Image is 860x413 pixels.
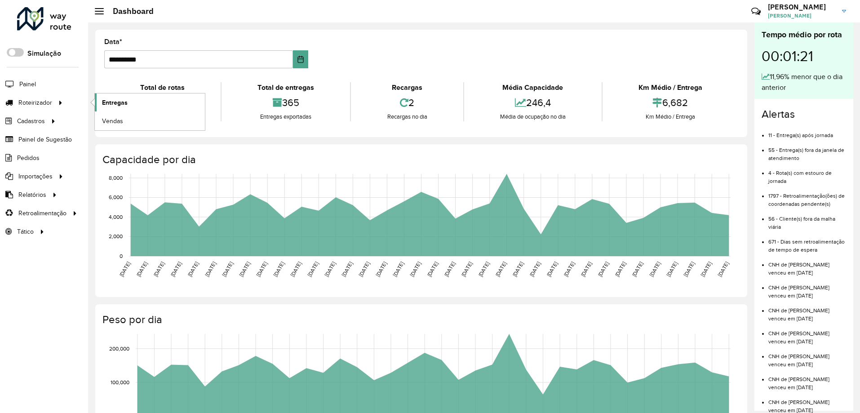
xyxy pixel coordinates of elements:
span: Importações [18,172,53,181]
text: [DATE] [272,261,285,278]
li: 11 - Entrega(s) após jornada [768,124,846,139]
text: [DATE] [717,261,730,278]
label: Simulação [27,48,61,59]
span: Tático [17,227,34,236]
text: 4,000 [109,214,123,220]
div: Total de rotas [106,82,218,93]
text: [DATE] [443,261,456,278]
text: [DATE] [255,261,268,278]
text: [DATE] [494,261,507,278]
h2: Dashboard [104,6,154,16]
text: [DATE] [528,261,541,278]
li: CNH de [PERSON_NAME] venceu em [DATE] [768,300,846,323]
text: [DATE] [597,261,610,278]
text: [DATE] [460,261,473,278]
div: Tempo médio por rota [762,29,846,41]
text: [DATE] [186,261,199,278]
span: Roteirizador [18,98,52,107]
text: [DATE] [477,261,490,278]
div: 11,96% menor que o dia anterior [762,71,846,93]
text: 8,000 [109,175,123,181]
text: [DATE] [204,261,217,278]
text: [DATE] [545,261,559,278]
text: [DATE] [341,261,354,278]
text: [DATE] [648,261,661,278]
div: Recargas no dia [353,112,461,121]
li: 4 - Rota(s) com estouro de jornada [768,162,846,185]
text: [DATE] [614,261,627,278]
div: Média Capacidade [466,82,599,93]
div: Recargas [353,82,461,93]
li: CNH de [PERSON_NAME] venceu em [DATE] [768,277,846,300]
text: [DATE] [306,261,319,278]
a: Vendas [95,112,205,130]
text: [DATE] [289,261,302,278]
div: 2 [353,93,461,112]
text: [DATE] [580,261,593,278]
li: 671 - Dias sem retroalimentação de tempo de espera [768,231,846,254]
span: Vendas [102,116,123,126]
li: 56 - Cliente(s) fora da malha viária [768,208,846,231]
text: 2,000 [109,234,123,240]
span: Pedidos [17,153,40,163]
text: [DATE] [238,261,251,278]
text: [DATE] [631,261,644,278]
li: 55 - Entrega(s) fora da janela de atendimento [768,139,846,162]
text: [DATE] [563,261,576,278]
text: 0 [120,253,123,259]
span: Painel [19,80,36,89]
text: 100,000 [111,379,129,385]
text: [DATE] [511,261,524,278]
text: [DATE] [700,261,713,278]
li: CNH de [PERSON_NAME] venceu em [DATE] [768,346,846,369]
div: Km Médio / Entrega [605,82,736,93]
text: [DATE] [683,261,696,278]
text: [DATE] [409,261,422,278]
text: [DATE] [392,261,405,278]
div: Média de ocupação no dia [466,112,599,121]
span: Cadastros [17,116,45,126]
text: [DATE] [426,261,439,278]
text: [DATE] [221,261,234,278]
div: Km Médio / Entrega [605,112,736,121]
li: 1797 - Retroalimentação(ões) de coordenadas pendente(s) [768,185,846,208]
h4: Capacidade por dia [102,153,738,166]
h4: Alertas [762,108,846,121]
li: CNH de [PERSON_NAME] venceu em [DATE] [768,369,846,391]
li: CNH de [PERSON_NAME] venceu em [DATE] [768,323,846,346]
text: [DATE] [152,261,165,278]
text: 6,000 [109,195,123,200]
a: Entregas [95,93,205,111]
h4: Peso por dia [102,313,738,326]
div: Total de entregas [224,82,348,93]
button: Choose Date [293,50,309,68]
div: 365 [224,93,348,112]
text: [DATE] [375,261,388,278]
div: 00:01:21 [762,41,846,71]
span: Entregas [102,98,128,107]
text: [DATE] [665,261,678,278]
text: 200,000 [109,346,129,351]
span: Relatórios [18,190,46,200]
text: [DATE] [324,261,337,278]
text: [DATE] [135,261,148,278]
h3: [PERSON_NAME] [768,3,835,11]
li: CNH de [PERSON_NAME] venceu em [DATE] [768,254,846,277]
span: Painel de Sugestão [18,135,72,144]
span: [PERSON_NAME] [768,12,835,20]
text: [DATE] [169,261,182,278]
a: Contato Rápido [746,2,766,21]
label: Data [104,36,122,47]
div: 246,4 [466,93,599,112]
text: [DATE] [358,261,371,278]
div: Entregas exportadas [224,112,348,121]
div: 6,682 [605,93,736,112]
span: Retroalimentação [18,209,66,218]
text: [DATE] [118,261,131,278]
